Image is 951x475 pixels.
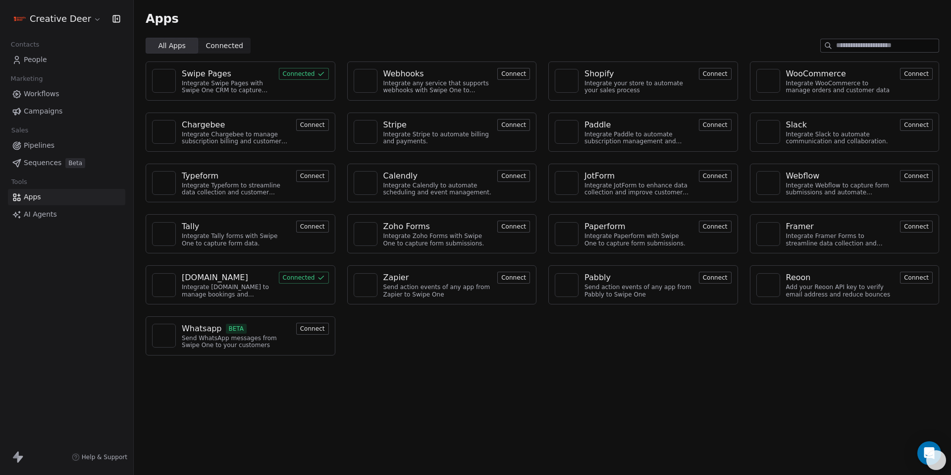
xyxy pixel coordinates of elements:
[8,206,125,223] a: AI Agents
[900,170,933,182] button: Connect
[584,221,693,233] a: Paperform
[157,278,171,293] img: NA
[383,119,492,131] a: Stripe
[761,227,776,241] img: NA
[358,124,373,139] img: NA
[786,284,895,298] div: Add your Reoon API key to verify email address and reduce bounces
[786,221,814,233] div: Framer
[584,182,693,196] div: Integrate JotForm to enhance data collection and improve customer engagement.
[761,73,776,88] img: NA
[72,453,127,461] a: Help & Support
[8,189,125,205] a: Apps
[383,284,492,298] div: Send action events of any app from Zapier to Swipe One
[296,171,329,180] a: Connect
[7,175,31,189] span: Tools
[182,131,290,145] div: Integrate Chargebee to manage subscription billing and customer data.
[182,221,199,233] div: Tally
[157,73,171,88] img: NA
[497,222,530,231] a: Connect
[584,170,693,182] a: JotForm
[182,68,231,80] div: Swipe Pages
[24,106,62,117] span: Campaigns
[182,323,222,335] div: Whatsapp
[24,192,41,202] span: Apps
[555,273,579,297] a: NA
[900,273,933,282] a: Connect
[699,221,732,233] button: Connect
[497,68,530,80] button: Connect
[296,324,329,333] a: Connect
[182,170,218,182] div: Typeform
[182,182,290,196] div: Integrate Typeform to streamline data collection and customer engagement.
[559,73,574,88] img: NA
[786,119,807,131] div: Slack
[497,221,530,233] button: Connect
[383,182,492,196] div: Integrate Calendly to automate scheduling and event management.
[900,171,933,180] a: Connect
[152,273,176,297] a: NA
[383,272,409,284] div: Zapier
[383,68,424,80] div: Webhooks
[182,68,273,80] a: Swipe Pages
[786,68,895,80] a: WooCommerce
[157,176,171,190] img: NA
[182,119,290,131] a: Chargebee
[152,324,176,348] a: NA
[279,69,329,78] a: Connected
[296,170,329,182] button: Connect
[296,222,329,231] a: Connect
[699,222,732,231] a: Connect
[354,69,377,93] a: NA
[30,12,91,25] span: Creative Deer
[383,272,492,284] a: Zapier
[584,119,693,131] a: Paddle
[182,323,290,335] a: WhatsappBETA
[296,119,329,131] button: Connect
[182,272,248,284] div: [DOMAIN_NAME]
[7,123,33,138] span: Sales
[182,233,290,247] div: Integrate Tally forms with Swipe One to capture form data.
[497,119,530,131] button: Connect
[699,119,732,131] button: Connect
[383,131,492,145] div: Integrate Stripe to automate billing and payments.
[383,170,492,182] a: Calendly
[584,68,614,80] div: Shopify
[152,69,176,93] a: NA
[157,328,171,343] img: NA
[12,10,104,27] button: Creative Deer
[900,221,933,233] button: Connect
[900,119,933,131] button: Connect
[8,52,125,68] a: People
[584,68,693,80] a: Shopify
[146,11,179,26] span: Apps
[900,222,933,231] a: Connect
[555,69,579,93] a: NA
[182,80,273,94] div: Integrate Swipe Pages with Swipe One CRM to capture lead data.
[699,171,732,180] a: Connect
[786,68,846,80] div: WooCommerce
[8,137,125,154] a: Pipelines
[354,171,377,195] a: NA
[786,182,895,196] div: Integrate Webflow to capture form submissions and automate customer engagement.
[157,124,171,139] img: NA
[786,233,895,247] div: Integrate Framer Forms to streamline data collection and customer engagement.
[786,131,895,145] div: Integrate Slack to automate communication and collaboration.
[354,120,377,144] a: NA
[497,272,530,284] button: Connect
[756,273,780,297] a: NA
[555,222,579,246] a: NA
[8,86,125,102] a: Workflows
[584,80,693,94] div: Integrate your store to automate your sales process
[24,209,57,220] span: AI Agents
[699,69,732,78] a: Connect
[584,131,693,145] div: Integrate Paddle to automate subscription management and customer engagement.
[24,140,54,151] span: Pipelines
[497,69,530,78] a: Connect
[900,272,933,284] button: Connect
[559,278,574,293] img: NA
[152,222,176,246] a: NA
[182,119,225,131] div: Chargebee
[786,221,895,233] a: Framer
[584,221,626,233] div: Paperform
[383,80,492,94] div: Integrate any service that supports webhooks with Swipe One to capture and automate data workflows.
